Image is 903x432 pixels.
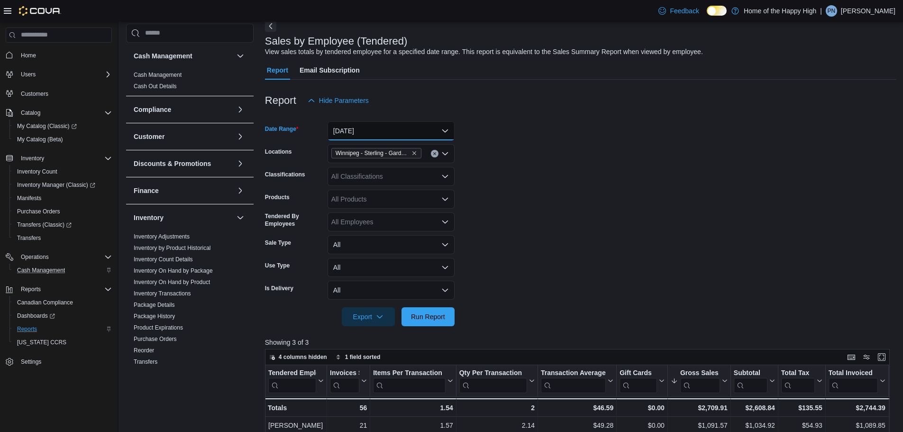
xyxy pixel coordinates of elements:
[431,150,438,157] button: Clear input
[134,324,183,331] span: Product Expirations
[336,148,410,158] span: Winnipeg - Sterling - Garden Variety
[829,368,878,377] div: Total Invoiced
[21,109,40,117] span: Catalog
[373,368,453,393] button: Items Per Transaction
[235,131,246,142] button: Customer
[829,368,878,393] div: Total Invoiced
[268,368,316,393] div: Tendered Employee
[268,402,324,414] div: Totals
[13,297,77,308] a: Canadian Compliance
[134,279,210,285] a: Inventory On Hand by Product
[13,337,70,348] a: [US_STATE] CCRS
[9,231,116,245] button: Transfers
[134,244,211,252] span: Inventory by Product Historical
[17,181,95,189] span: Inventory Manager (Classic)
[134,83,177,90] span: Cash Out Details
[13,265,69,276] a: Cash Management
[13,120,112,132] span: My Catalog (Classic)
[781,420,822,431] div: $54.93
[134,51,233,61] button: Cash Management
[265,212,324,228] label: Tendered By Employees
[17,312,55,320] span: Dashboards
[134,301,175,309] span: Package Details
[620,420,665,431] div: $0.00
[13,206,112,217] span: Purchase Orders
[620,402,665,414] div: $0.00
[13,310,59,322] a: Dashboards
[134,335,177,343] span: Purchase Orders
[328,281,455,300] button: All
[17,194,41,202] span: Manifests
[134,159,233,168] button: Discounts & Promotions
[268,368,316,377] div: Tendered Employee
[17,325,37,333] span: Reports
[300,61,360,80] span: Email Subscription
[235,212,246,223] button: Inventory
[373,368,446,377] div: Items Per Transaction
[134,358,157,365] a: Transfers
[734,402,775,414] div: $2,608.84
[541,368,606,393] div: Transaction Average
[134,267,213,274] a: Inventory On Hand by Package
[345,353,381,361] span: 1 field sorted
[17,168,57,175] span: Inventory Count
[829,368,885,393] button: Total Invoiced
[17,339,66,346] span: [US_STATE] CCRS
[828,5,836,17] span: PN
[342,307,395,326] button: Export
[541,368,613,393] button: Transaction Average
[126,69,254,96] div: Cash Management
[134,256,193,263] a: Inventory Count Details
[17,49,112,61] span: Home
[17,356,112,368] span: Settings
[9,322,116,336] button: Reports
[781,368,815,393] div: Total Tax
[265,20,276,32] button: Next
[304,91,373,110] button: Hide Parameters
[319,96,369,105] span: Hide Parameters
[13,166,112,177] span: Inventory Count
[459,420,535,431] div: 2.14
[235,50,246,62] button: Cash Management
[265,285,293,292] label: Is Delivery
[279,353,327,361] span: 4 columns hidden
[330,420,367,431] div: 21
[330,368,359,393] div: Invoices Sold
[6,45,112,394] nav: Complex example
[13,134,112,145] span: My Catalog (Beta)
[21,253,49,261] span: Operations
[134,132,164,141] h3: Customer
[876,351,887,363] button: Enter fullscreen
[2,250,116,264] button: Operations
[13,134,67,145] a: My Catalog (Beta)
[670,6,699,16] span: Feedback
[17,153,112,164] span: Inventory
[134,347,154,354] a: Reorder
[17,50,40,61] a: Home
[134,72,182,78] a: Cash Management
[265,36,408,47] h3: Sales by Employee (Tendered)
[265,239,291,247] label: Sale Type
[459,368,527,393] div: Qty Per Transaction
[21,90,48,98] span: Customers
[265,171,305,178] label: Classifications
[265,262,290,269] label: Use Type
[2,152,116,165] button: Inventory
[17,284,112,295] span: Reports
[134,213,164,222] h3: Inventory
[13,323,112,335] span: Reports
[9,192,116,205] button: Manifests
[671,420,728,431] div: $1,091.57
[2,355,116,368] button: Settings
[268,368,324,393] button: Tendered Employee
[21,358,41,366] span: Settings
[330,368,367,393] button: Invoices Sold
[134,159,211,168] h3: Discounts & Promotions
[17,299,73,306] span: Canadian Compliance
[134,132,233,141] button: Customer
[265,351,331,363] button: 4 columns hidden
[235,185,246,196] button: Finance
[826,5,837,17] div: Paul Nordin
